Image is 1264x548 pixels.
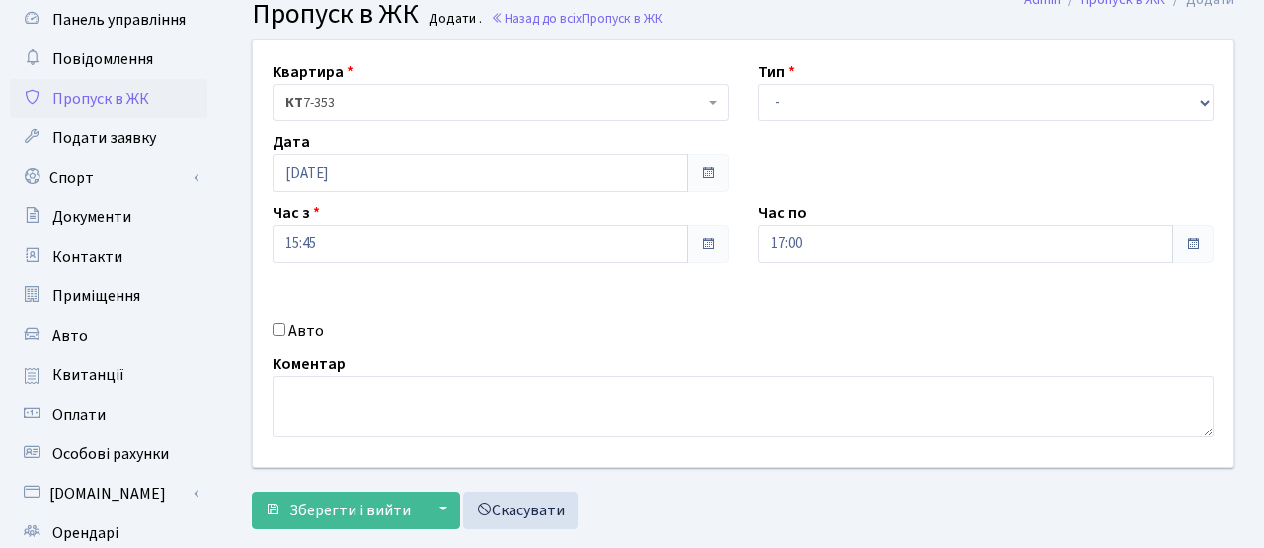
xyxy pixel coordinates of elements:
label: Дата [273,130,310,154]
label: Квартира [273,60,354,84]
label: Час з [273,201,320,225]
span: Приміщення [52,285,140,307]
span: <b>КТ</b>&nbsp;&nbsp;&nbsp;&nbsp;7-353 [285,93,704,113]
span: Пропуск в ЖК [582,9,663,28]
label: Тип [758,60,795,84]
span: Панель управління [52,9,186,31]
label: Час по [758,201,807,225]
span: Оплати [52,404,106,426]
a: [DOMAIN_NAME] [10,474,207,513]
span: Повідомлення [52,48,153,70]
a: Особові рахунки [10,434,207,474]
a: Оплати [10,395,207,434]
a: Контакти [10,237,207,276]
label: Коментар [273,352,346,376]
label: Авто [288,319,324,343]
span: Документи [52,206,131,228]
a: Повідомлення [10,39,207,79]
a: Квитанції [10,355,207,395]
span: Особові рахунки [52,443,169,465]
button: Зберегти і вийти [252,492,424,529]
span: Пропуск в ЖК [52,88,149,110]
span: Подати заявку [52,127,156,149]
a: Документи [10,197,207,237]
a: Спорт [10,158,207,197]
a: Приміщення [10,276,207,316]
a: Скасувати [463,492,578,529]
a: Подати заявку [10,118,207,158]
span: Орендарі [52,522,118,544]
a: Авто [10,316,207,355]
a: Пропуск в ЖК [10,79,207,118]
span: Авто [52,325,88,347]
span: <b>КТ</b>&nbsp;&nbsp;&nbsp;&nbsp;7-353 [273,84,729,121]
a: Назад до всіхПропуск в ЖК [491,9,663,28]
span: Зберегти і вийти [289,500,411,521]
span: Квитанції [52,364,124,386]
b: КТ [285,93,303,113]
span: Контакти [52,246,122,268]
small: Додати . [425,11,482,28]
